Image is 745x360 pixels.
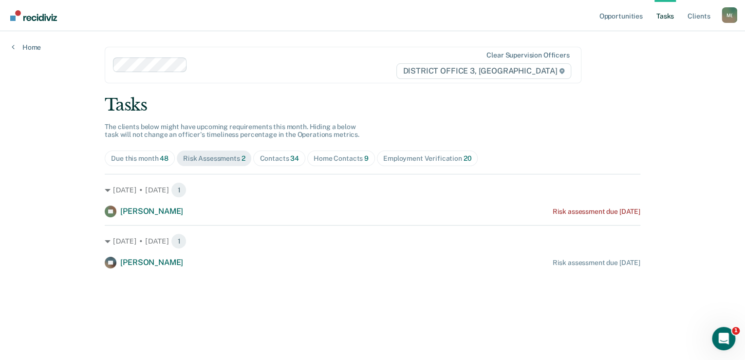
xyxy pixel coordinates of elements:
[111,154,168,163] div: Due this month
[260,154,299,163] div: Contacts
[364,154,369,162] span: 9
[160,154,168,162] span: 48
[314,154,369,163] div: Home Contacts
[105,182,640,198] div: [DATE] • [DATE] 1
[712,327,735,350] iframe: Intercom live chat
[105,123,359,139] span: The clients below might have upcoming requirements this month. Hiding a below task will not chang...
[171,182,186,198] span: 1
[464,154,472,162] span: 20
[242,154,245,162] span: 2
[105,233,640,249] div: [DATE] • [DATE] 1
[10,10,57,21] img: Recidiviz
[120,258,183,267] span: [PERSON_NAME]
[290,154,299,162] span: 34
[722,7,737,23] button: Profile dropdown button
[183,154,245,163] div: Risk Assessments
[552,208,640,216] div: Risk assessment due [DATE]
[105,95,640,115] div: Tasks
[383,154,471,163] div: Employment Verification
[732,327,740,335] span: 1
[396,63,571,79] span: DISTRICT OFFICE 3, [GEOGRAPHIC_DATA]
[120,207,183,216] span: [PERSON_NAME]
[722,7,737,23] div: M (
[171,233,186,249] span: 1
[552,259,640,267] div: Risk assessment due [DATE]
[486,51,569,59] div: Clear supervision officers
[12,43,41,52] a: Home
